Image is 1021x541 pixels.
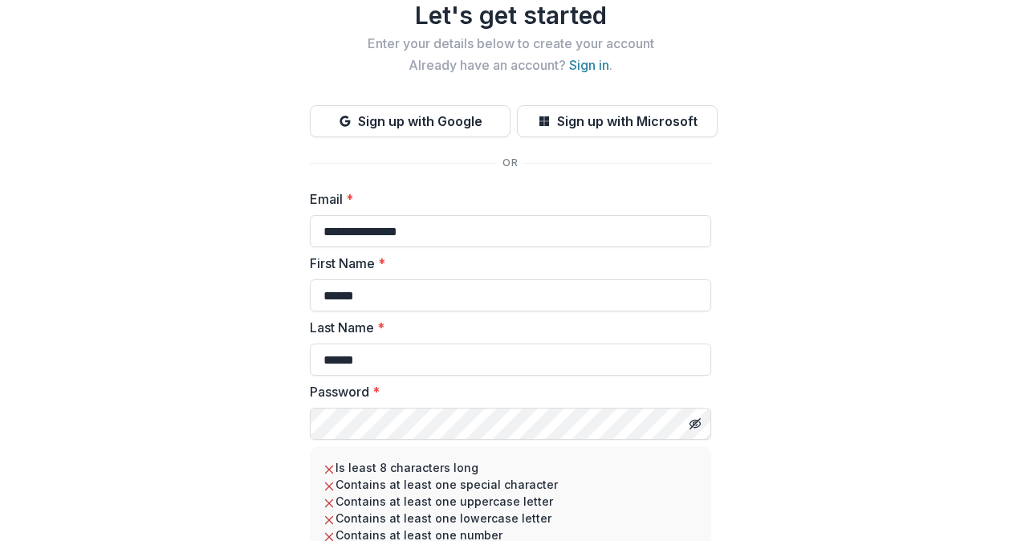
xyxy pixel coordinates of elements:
label: First Name [310,254,702,273]
button: Sign up with Microsoft [517,105,718,137]
li: Contains at least one lowercase letter [323,510,698,527]
label: Last Name [310,318,702,337]
button: Toggle password visibility [682,411,708,437]
label: Email [310,189,702,209]
li: Is least 8 characters long [323,459,698,476]
a: Sign in [569,57,609,73]
label: Password [310,382,702,401]
h2: Already have an account? . [310,58,711,73]
button: Sign up with Google [310,105,510,137]
h1: Let's get started [310,1,711,30]
li: Contains at least one special character [323,476,698,493]
h2: Enter your details below to create your account [310,36,711,51]
li: Contains at least one uppercase letter [323,493,698,510]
